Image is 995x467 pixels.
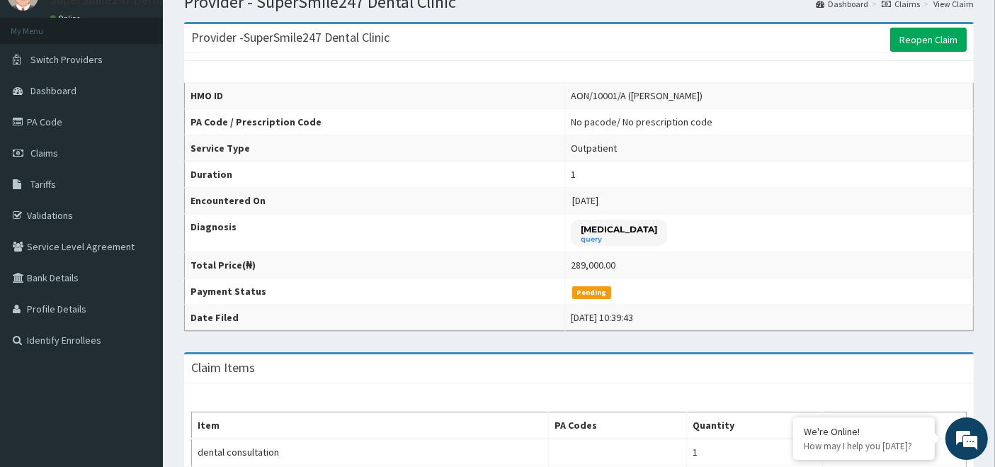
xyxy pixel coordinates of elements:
[192,439,549,466] td: dental consultation
[50,13,84,23] a: Online
[30,178,56,191] span: Tariffs
[30,84,76,97] span: Dashboard
[185,188,565,214] th: Encountered On
[804,440,924,452] p: How may I help you today?
[581,236,657,243] small: query
[581,223,657,235] p: [MEDICAL_DATA]
[686,412,822,439] th: Quantity
[823,412,967,439] th: Price(₦)
[548,412,686,439] th: PA Codes
[185,214,565,252] th: Diagnosis
[185,305,565,331] th: Date Filed
[572,286,611,299] span: Pending
[185,135,565,162] th: Service Type
[191,31,390,44] h3: Provider - SuperSmile247 Dental Clinic
[571,115,712,129] div: No pacode / No prescription code
[30,53,103,66] span: Switch Providers
[185,162,565,188] th: Duration
[185,83,565,109] th: HMO ID
[571,258,615,272] div: 289,000.00
[185,278,565,305] th: Payment Status
[686,439,822,466] td: 1
[571,167,576,181] div: 1
[571,310,633,325] div: [DATE] 10:39:43
[30,147,58,159] span: Claims
[804,425,924,438] div: We're Online!
[571,89,703,103] div: AON/10001/A ([PERSON_NAME])
[185,252,565,278] th: Total Price(₦)
[572,194,598,207] span: [DATE]
[191,361,255,374] h3: Claim Items
[890,28,967,52] a: Reopen Claim
[571,141,617,155] div: Outpatient
[185,109,565,135] th: PA Code / Prescription Code
[192,412,549,439] th: Item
